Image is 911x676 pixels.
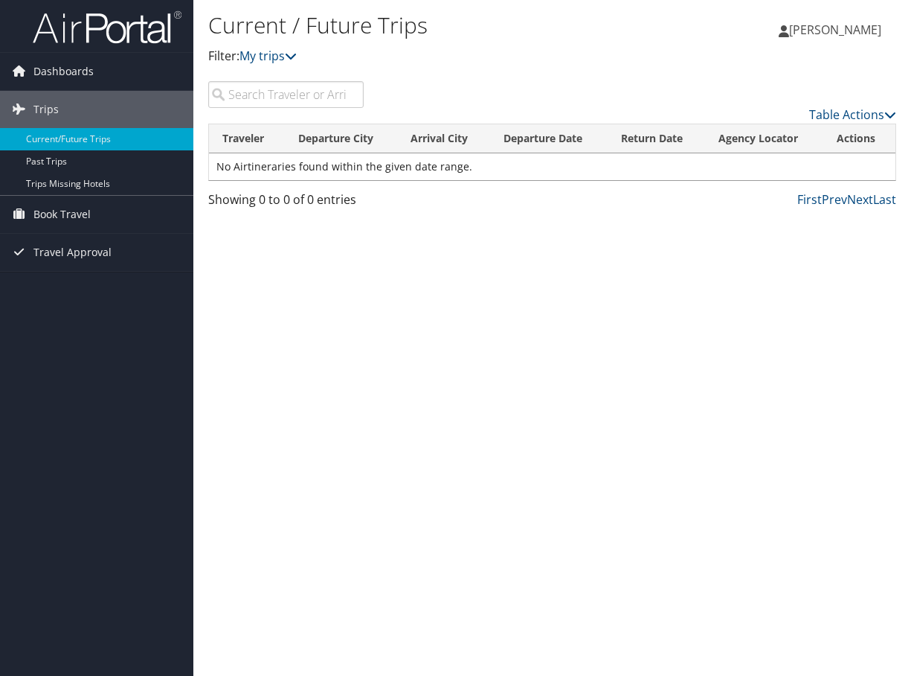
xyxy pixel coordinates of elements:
[33,53,94,90] span: Dashboards
[822,191,847,208] a: Prev
[705,124,823,153] th: Agency Locator: activate to sort column ascending
[779,7,896,52] a: [PERSON_NAME]
[823,124,895,153] th: Actions
[397,124,490,153] th: Arrival City: activate to sort column ascending
[208,10,667,41] h1: Current / Future Trips
[33,10,181,45] img: airportal-logo.png
[209,153,895,180] td: No Airtineraries found within the given date range.
[208,81,364,108] input: Search Traveler or Arrival City
[490,124,607,153] th: Departure Date: activate to sort column descending
[847,191,873,208] a: Next
[208,47,667,66] p: Filter:
[285,124,398,153] th: Departure City: activate to sort column ascending
[33,196,91,233] span: Book Travel
[608,124,706,153] th: Return Date: activate to sort column ascending
[33,91,59,128] span: Trips
[873,191,896,208] a: Last
[797,191,822,208] a: First
[33,234,112,271] span: Travel Approval
[789,22,881,38] span: [PERSON_NAME]
[809,106,896,123] a: Table Actions
[239,48,297,64] a: My trips
[209,124,285,153] th: Traveler: activate to sort column ascending
[208,191,364,216] div: Showing 0 to 0 of 0 entries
